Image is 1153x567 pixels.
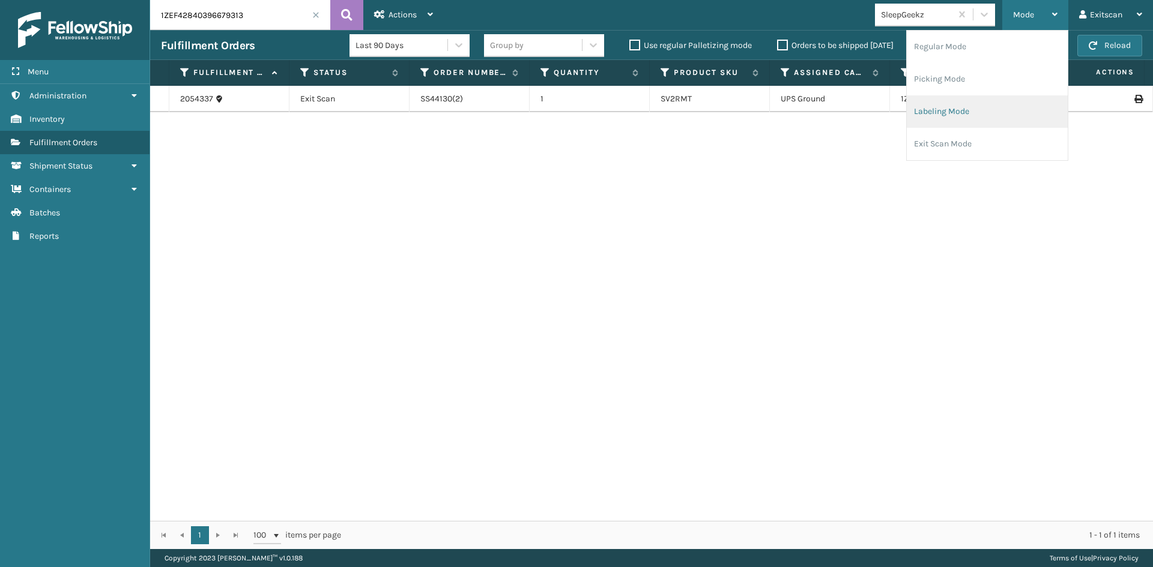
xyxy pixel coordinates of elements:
[907,128,1068,160] li: Exit Scan Mode
[881,8,952,21] div: SleepGeekz
[554,67,626,78] label: Quantity
[1050,549,1139,567] div: |
[28,67,49,77] span: Menu
[907,63,1068,95] li: Picking Mode
[161,38,255,53] h3: Fulfillment Orders
[661,94,692,104] a: SV2RMT
[1013,10,1034,20] span: Mode
[629,40,752,50] label: Use regular Palletizing mode
[777,40,894,50] label: Orders to be shipped [DATE]
[770,86,890,112] td: UPS Ground
[434,67,506,78] label: Order Number
[1093,554,1139,562] a: Privacy Policy
[191,526,209,544] a: 1
[253,526,341,544] span: items per page
[29,114,65,124] span: Inventory
[193,67,266,78] label: Fulfillment Order Id
[29,137,97,148] span: Fulfillment Orders
[530,86,650,112] td: 1
[1050,554,1091,562] a: Terms of Use
[901,94,983,104] a: 1ZEF42840396679313
[674,67,746,78] label: Product SKU
[1077,35,1142,56] button: Reload
[29,91,86,101] span: Administration
[29,184,71,194] span: Containers
[358,529,1140,541] div: 1 - 1 of 1 items
[253,529,271,541] span: 100
[389,10,417,20] span: Actions
[29,208,60,218] span: Batches
[29,231,59,241] span: Reports
[490,39,524,52] div: Group by
[907,31,1068,63] li: Regular Mode
[18,12,132,48] img: logo
[410,86,530,112] td: SS44130(2)
[907,95,1068,128] li: Labeling Mode
[1058,62,1142,82] span: Actions
[313,67,386,78] label: Status
[794,67,867,78] label: Assigned Carrier Service
[1134,95,1142,103] i: Print Label
[165,549,303,567] p: Copyright 2023 [PERSON_NAME]™ v 1.0.188
[356,39,449,52] div: Last 90 Days
[29,161,92,171] span: Shipment Status
[289,86,410,112] td: Exit Scan
[180,93,213,105] a: 2054337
